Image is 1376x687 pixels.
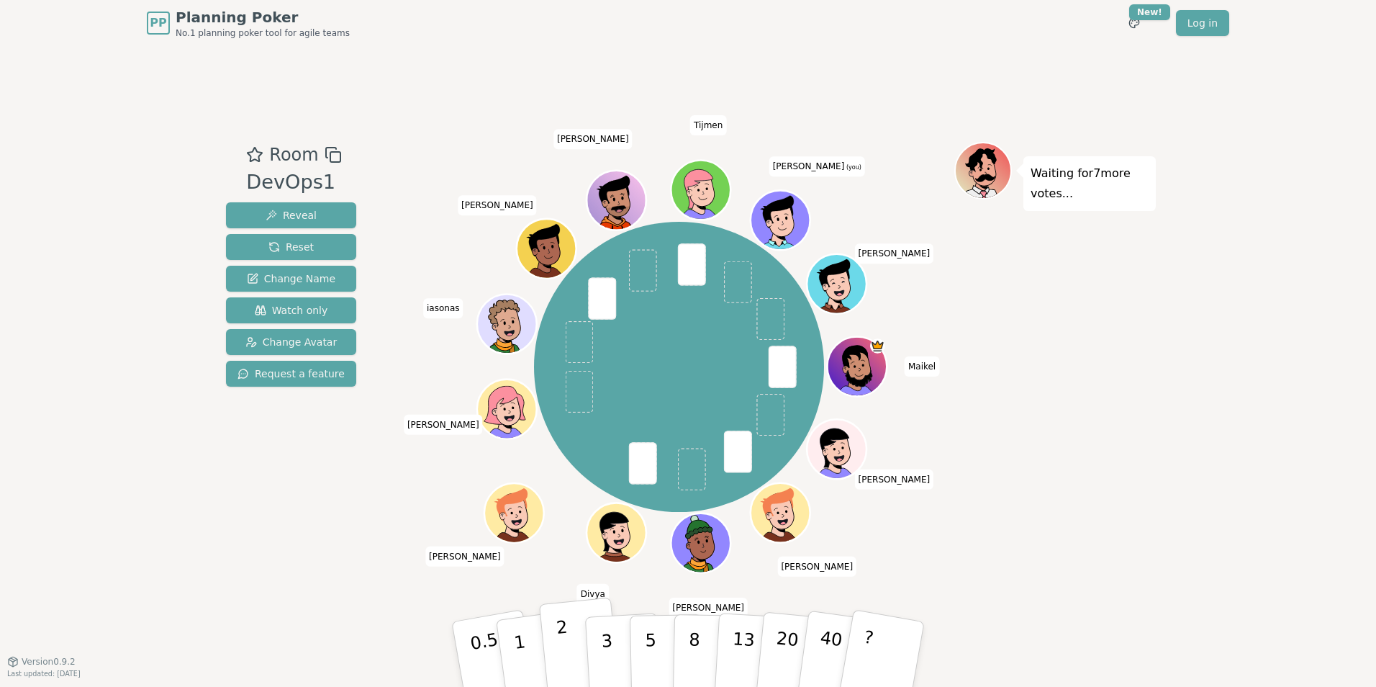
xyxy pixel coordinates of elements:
span: Last updated: [DATE] [7,670,81,678]
p: Waiting for 7 more votes... [1031,163,1149,204]
span: PP [150,14,166,32]
span: Planning Poker [176,7,350,27]
span: Reset [268,240,314,254]
div: DevOps1 [246,168,341,197]
span: (you) [844,164,861,171]
span: Click to change your name [404,415,483,435]
span: Click to change your name [423,298,463,318]
button: Version0.9.2 [7,656,76,668]
span: Request a feature [237,367,345,381]
span: Click to change your name [855,243,934,264]
span: Watch only [255,303,328,318]
button: Add as favourite [246,142,263,168]
button: Click to change your avatar [752,192,808,248]
span: Click to change your name [553,129,633,149]
button: Reveal [226,202,356,228]
span: Click to change your name [769,156,865,176]
span: Click to change your name [690,115,726,135]
span: Click to change your name [577,584,609,604]
span: Click to change your name [458,195,537,215]
a: PPPlanning PokerNo.1 planning poker tool for agile teams [147,7,350,39]
span: Click to change your name [777,557,856,577]
span: No.1 planning poker tool for agile teams [176,27,350,39]
span: Reveal [266,208,317,223]
span: Change Name [247,271,335,286]
span: Room [269,142,318,168]
button: Change Avatar [226,329,356,355]
div: New! [1129,4,1170,20]
span: Maikel is the host [869,338,884,354]
button: Request a feature [226,361,356,387]
a: Log in [1176,10,1229,36]
button: Change Name [226,266,356,292]
span: Version 0.9.2 [22,656,76,668]
span: Click to change your name [669,598,748,618]
button: Reset [226,234,356,260]
span: Click to change your name [905,356,939,377]
span: Change Avatar [245,335,338,349]
button: Watch only [226,297,356,323]
span: Click to change your name [425,547,504,567]
span: Click to change your name [855,470,934,490]
button: New! [1121,10,1147,36]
